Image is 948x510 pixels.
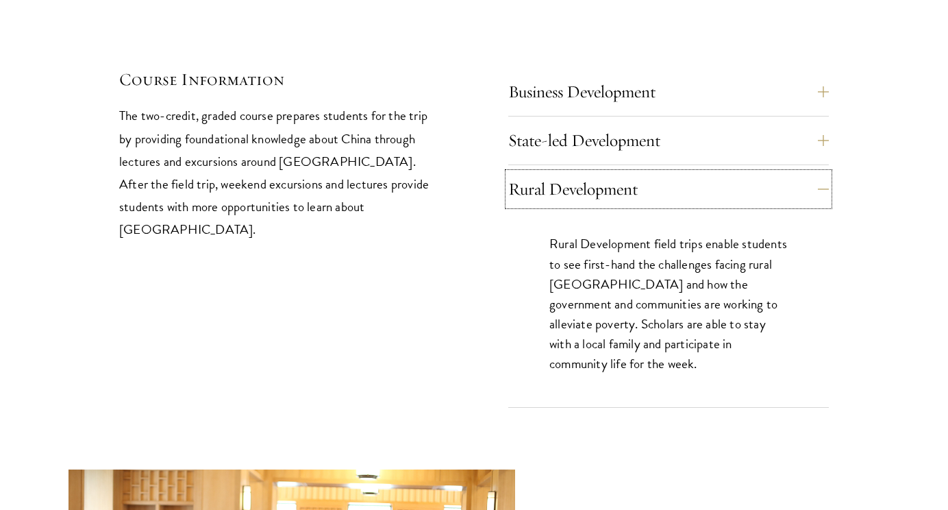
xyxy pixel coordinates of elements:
p: The two-credit, graded course prepares students for the trip by providing foundational knowledge ... [119,104,440,240]
button: Rural Development [508,173,829,206]
h5: Course Information [119,68,440,91]
p: Rural Development field trips enable students to see first-hand the challenges facing rural [GEOG... [549,234,788,373]
button: State-led Development [508,124,829,157]
button: Business Development [508,75,829,108]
